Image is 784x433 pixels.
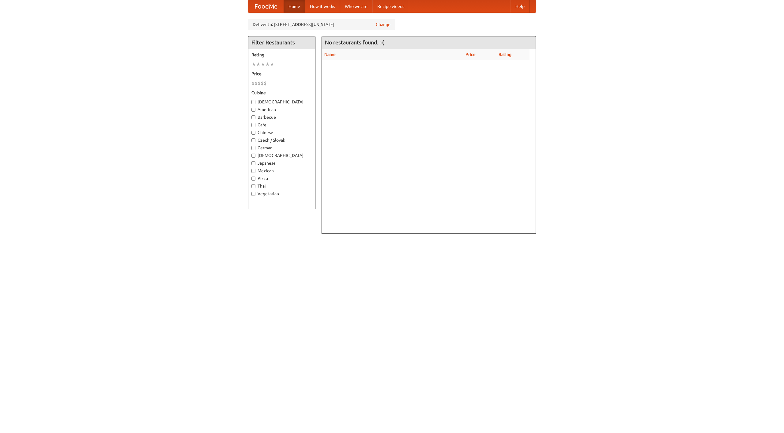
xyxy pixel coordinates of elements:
input: Pizza [251,177,255,181]
ng-pluralize: No restaurants found. :-( [325,39,384,45]
a: Price [466,52,476,57]
li: ★ [261,61,265,68]
li: ★ [265,61,270,68]
label: Czech / Slovak [251,137,312,143]
li: $ [254,80,258,87]
h5: Price [251,71,312,77]
li: ★ [270,61,274,68]
input: [DEMOGRAPHIC_DATA] [251,154,255,158]
label: Mexican [251,168,312,174]
a: Recipe videos [372,0,409,13]
li: $ [258,80,261,87]
label: American [251,106,312,113]
label: [DEMOGRAPHIC_DATA] [251,152,312,159]
li: ★ [256,61,261,68]
label: Cafe [251,122,312,128]
label: Barbecue [251,114,312,120]
label: Thai [251,183,312,189]
div: Deliver to: [STREET_ADDRESS][US_STATE] [248,19,395,30]
input: Vegetarian [251,192,255,196]
label: [DEMOGRAPHIC_DATA] [251,99,312,105]
label: Japanese [251,160,312,166]
label: Chinese [251,129,312,136]
input: Barbecue [251,115,255,119]
input: Cafe [251,123,255,127]
input: Mexican [251,169,255,173]
label: Pizza [251,175,312,181]
input: Thai [251,184,255,188]
input: [DEMOGRAPHIC_DATA] [251,100,255,104]
a: How it works [305,0,340,13]
input: Chinese [251,131,255,135]
li: $ [264,80,267,87]
h4: Filter Restaurants [248,36,315,49]
li: $ [251,80,254,87]
h5: Rating [251,52,312,58]
input: Japanese [251,161,255,165]
a: FoodMe [248,0,284,13]
a: Home [284,0,305,13]
input: German [251,146,255,150]
a: Help [511,0,530,13]
a: Who we are [340,0,372,13]
input: Czech / Slovak [251,138,255,142]
label: German [251,145,312,151]
label: Vegetarian [251,191,312,197]
li: $ [261,80,264,87]
li: ★ [251,61,256,68]
h5: Cuisine [251,90,312,96]
a: Name [324,52,336,57]
a: Change [376,21,390,28]
input: American [251,108,255,112]
a: Rating [499,52,511,57]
